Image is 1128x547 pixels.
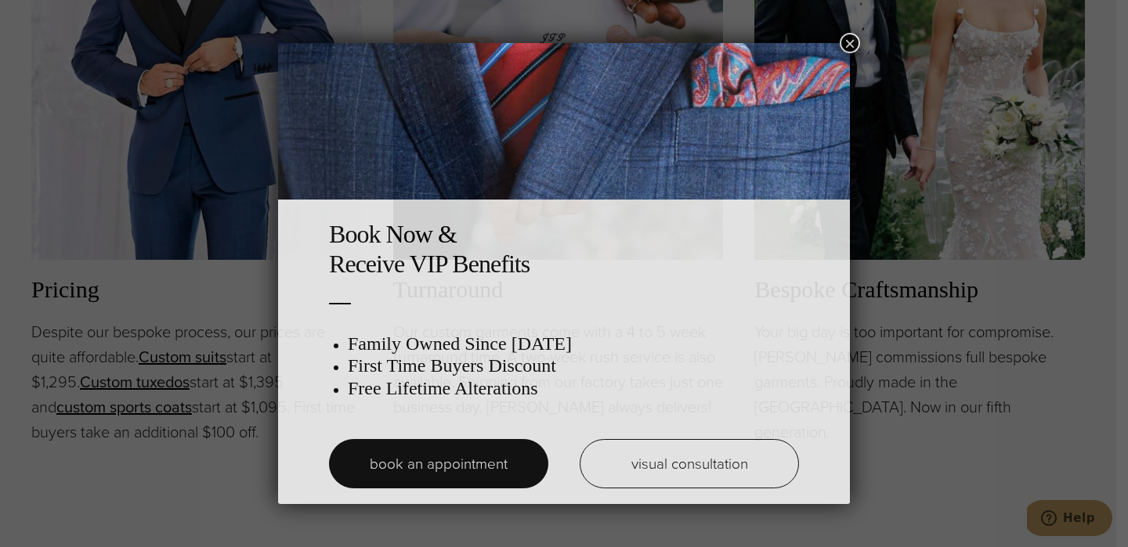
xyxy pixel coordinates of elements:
[348,354,799,377] h3: First Time Buyers Discount
[36,11,68,25] span: Help
[348,333,799,355] h3: Family Owned Since [DATE]
[329,439,548,488] a: book an appointment
[580,439,799,488] a: visual consultation
[329,219,799,279] h2: Book Now & Receive VIP Benefits
[348,377,799,400] h3: Free Lifetime Alterations
[840,33,860,53] button: Close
